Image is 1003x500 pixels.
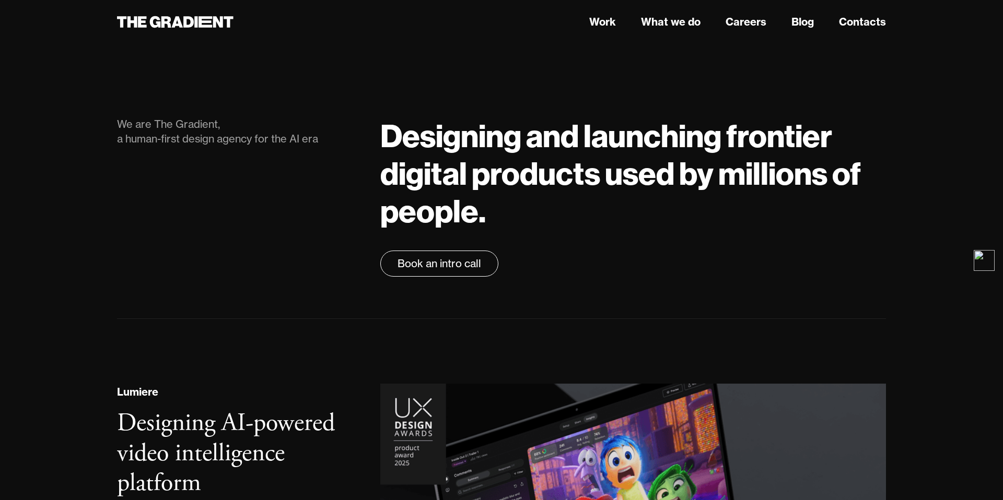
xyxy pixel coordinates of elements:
a: Work [589,14,616,30]
a: Careers [726,14,766,30]
a: What we do [641,14,701,30]
h1: Designing and launching frontier digital products used by millions of people. [380,117,886,230]
div: Lumiere [117,384,158,400]
h3: Designing AI-powered video intelligence platform [117,407,335,499]
a: Contacts [839,14,886,30]
a: Blog [791,14,814,30]
div: We are The Gradient, a human-first design agency for the AI era [117,117,359,146]
a: Book an intro call [380,251,498,277]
